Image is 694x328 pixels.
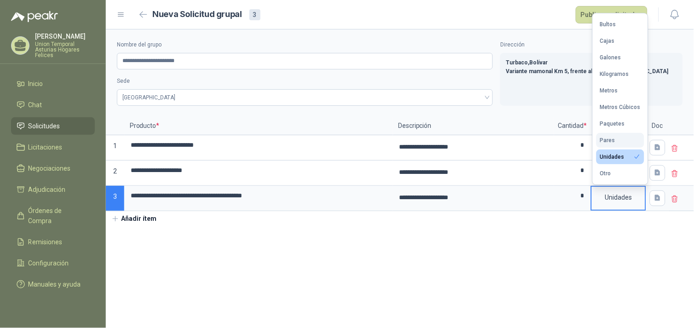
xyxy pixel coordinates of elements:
div: Metros Cúbicos [600,104,641,110]
p: Medida [591,117,646,135]
button: Kilogramos [596,67,644,81]
button: Paquetes [596,116,644,131]
div: Kilogramos [600,71,629,77]
div: Cajas [600,38,615,44]
a: Órdenes de Compra [11,202,95,230]
div: Unidades [592,187,645,208]
div: Paquetes [600,121,625,127]
label: Sede [117,77,493,86]
span: Chat [29,100,42,110]
a: Inicio [11,75,95,92]
button: Metros Cúbicos [596,100,644,115]
p: 3 [106,186,124,211]
button: Otro [596,166,644,181]
label: Dirección [500,40,683,49]
span: Negociaciones [29,163,71,173]
button: Galones [596,50,644,65]
a: Negociaciones [11,160,95,177]
span: Solicitudes [29,121,60,131]
p: Descripción [393,117,554,135]
button: Pares [596,133,644,148]
div: Unidades [600,154,625,160]
p: [PERSON_NAME] [35,33,95,40]
span: Asturias [122,91,487,104]
a: Licitaciones [11,138,95,156]
button: Unidades [596,150,644,164]
a: Manuales y ayuda [11,276,95,293]
span: Manuales y ayuda [29,279,81,289]
p: Producto [124,117,393,135]
p: 1 [106,135,124,161]
p: Cantidad [554,117,591,135]
div: 3 [249,9,260,20]
label: Nombre del grupo [117,40,493,49]
button: Bultos [596,17,644,32]
span: Adjudicación [29,184,66,195]
button: Añadir ítem [106,211,162,227]
p: Doc [646,117,669,135]
div: Metros [600,87,618,94]
span: Configuración [29,258,69,268]
a: Solicitudes [11,117,95,135]
button: Cajas [596,34,644,48]
a: Remisiones [11,233,95,251]
div: Galones [600,54,621,61]
span: Inicio [29,79,43,89]
div: Pares [600,137,615,144]
span: Órdenes de Compra [29,206,86,226]
img: Logo peakr [11,11,58,22]
h2: Nueva Solicitud grupal [153,8,242,21]
div: Bultos [600,21,616,28]
p: 2 [106,161,124,186]
a: Configuración [11,254,95,272]
p: Variante mamonal Km 5, frente al barrio [GEOGRAPHIC_DATA] [506,67,677,76]
div: Otro [600,170,611,177]
button: Publicar solicitudes [576,6,648,23]
button: Metros [596,83,644,98]
a: Chat [11,96,95,114]
span: Remisiones [29,237,63,247]
p: Turbaco , Bolívar [506,58,677,67]
p: Union Temporal Asturias Hogares Felices [35,41,95,58]
span: Licitaciones [29,142,63,152]
a: Adjudicación [11,181,95,198]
